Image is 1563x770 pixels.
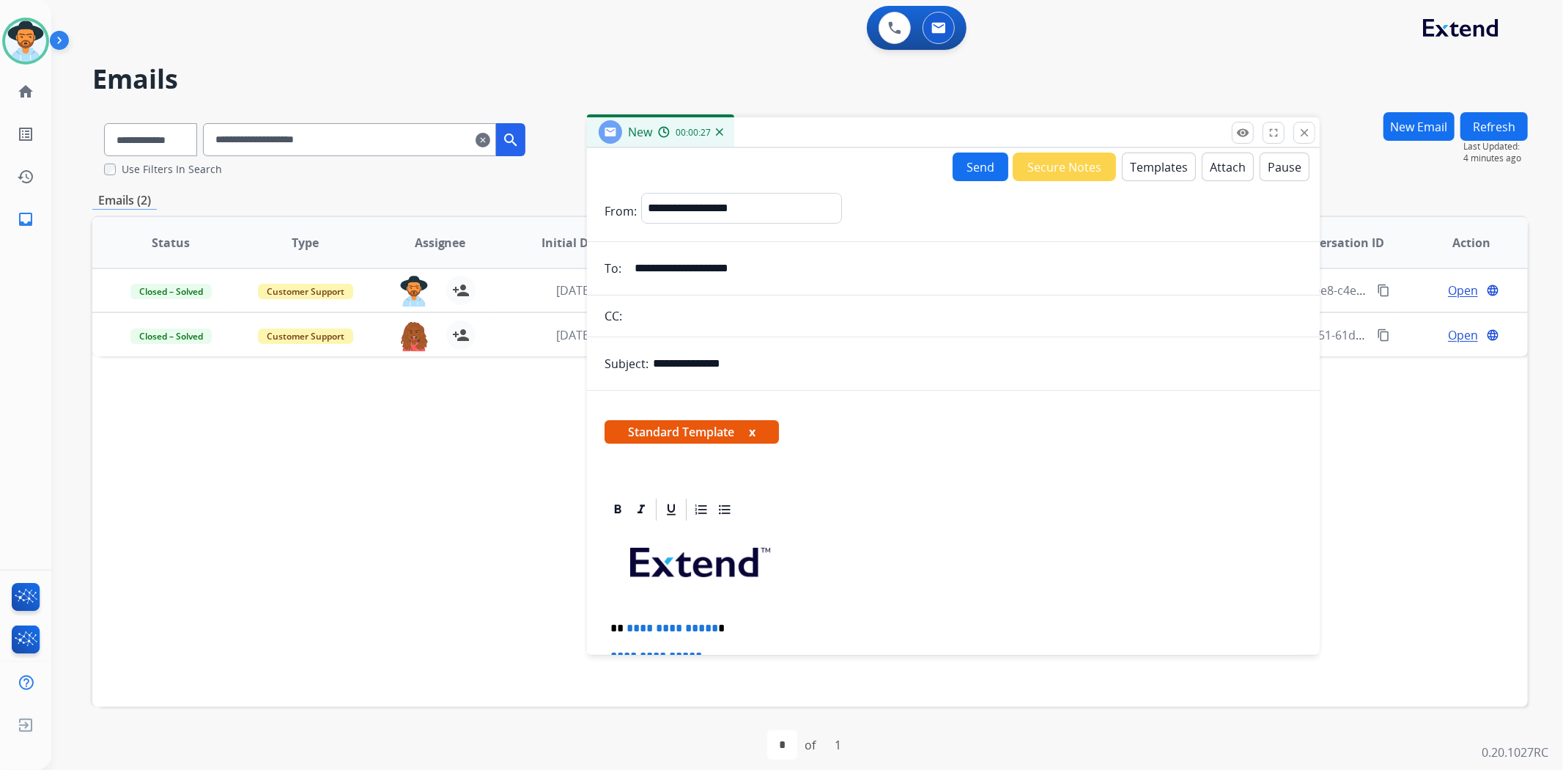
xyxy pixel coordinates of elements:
button: Secure Notes [1013,153,1116,181]
span: Last Updated: [1463,141,1528,153]
th: Action [1393,217,1528,268]
mat-icon: person_add [452,326,470,344]
span: Open [1448,282,1478,299]
p: From: [605,202,637,220]
img: avatar [5,21,46,62]
label: Use Filters In Search [122,162,222,177]
mat-icon: inbox [17,210,34,228]
mat-icon: content_copy [1377,329,1390,342]
div: Ordered List [690,499,712,521]
button: Refresh [1460,112,1528,141]
p: Subject: [605,355,649,373]
span: Assignee [415,234,466,252]
mat-icon: list_alt [17,125,34,143]
button: x [749,423,755,441]
div: 1 [823,730,853,760]
span: 00:00:27 [676,127,711,139]
mat-icon: person_add [452,282,470,299]
span: Customer Support [258,284,353,299]
p: Emails (2) [92,191,157,210]
span: Standard Template [605,420,779,444]
mat-icon: language [1486,284,1499,297]
img: agent-avatar [399,320,429,351]
p: 0.20.1027RC [1482,744,1548,761]
div: Bold [607,499,629,521]
mat-icon: clear [476,131,490,149]
p: CC: [605,307,622,325]
span: Customer Support [258,329,353,344]
img: agent-avatar [399,276,429,307]
button: Templates [1122,153,1196,181]
mat-icon: remove_red_eye [1236,126,1249,139]
button: Pause [1260,153,1309,181]
h2: Emails [92,65,1528,94]
span: [DATE] [556,282,593,298]
mat-icon: close [1298,126,1311,139]
span: Closed – Solved [130,329,212,344]
div: Underline [660,499,682,521]
button: New Email [1383,112,1455,141]
span: [DATE] [556,327,593,343]
span: 4 minutes ago [1463,153,1528,164]
mat-icon: language [1486,329,1499,342]
div: Italic [630,499,652,521]
mat-icon: content_copy [1377,284,1390,297]
p: To: [605,260,621,277]
div: Bullet List [714,499,736,521]
span: Type [292,234,319,252]
span: Conversation ID [1290,234,1384,252]
button: Attach [1202,153,1254,181]
button: Send [953,153,1008,181]
span: New [628,124,652,140]
mat-icon: history [17,168,34,186]
span: Open [1448,326,1478,344]
span: Initial Date [542,234,607,252]
div: of [805,736,816,754]
span: Closed – Solved [130,284,212,299]
span: Status [152,234,190,252]
mat-icon: fullscreen [1267,126,1280,139]
mat-icon: search [502,131,520,149]
mat-icon: home [17,83,34,100]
